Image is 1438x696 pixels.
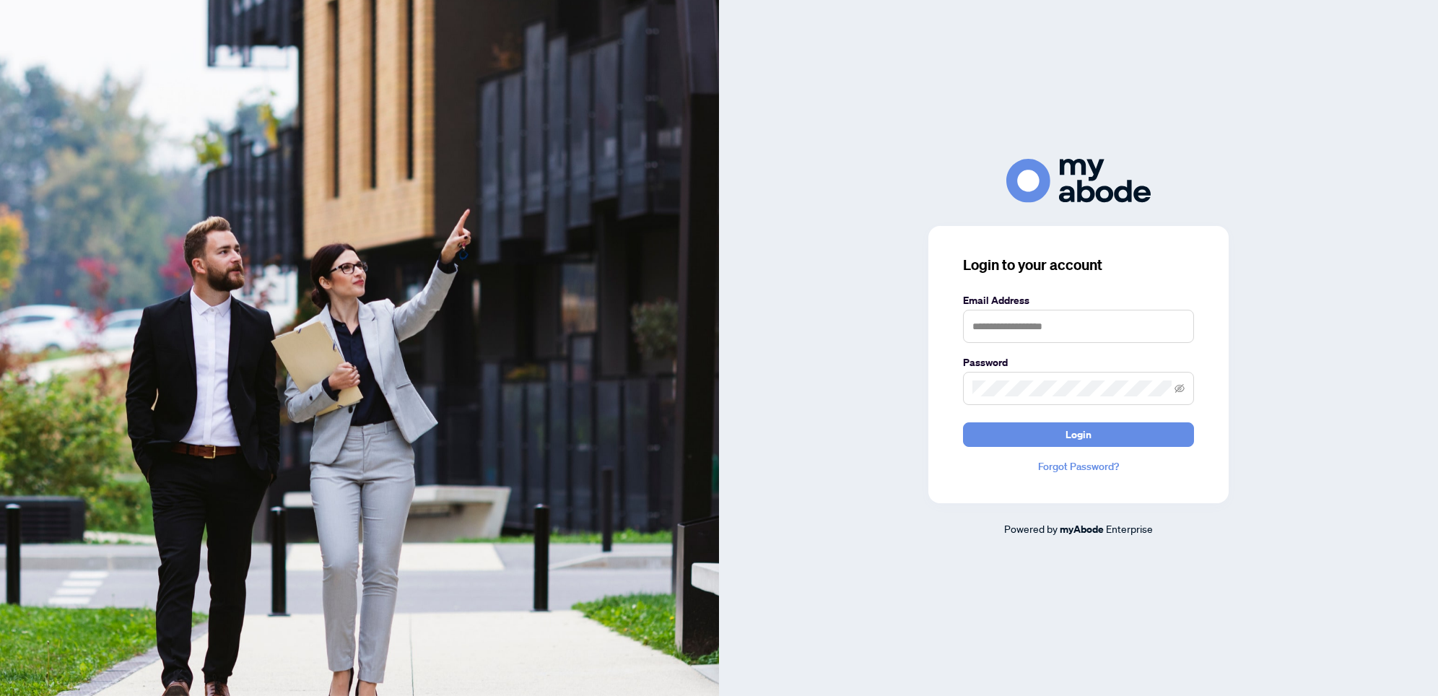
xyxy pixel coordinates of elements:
[1175,383,1185,393] span: eye-invisible
[1066,423,1091,446] span: Login
[1106,522,1153,535] span: Enterprise
[1060,521,1104,537] a: myAbode
[1006,159,1151,203] img: ma-logo
[963,354,1194,370] label: Password
[963,422,1194,447] button: Login
[963,458,1194,474] a: Forgot Password?
[963,292,1194,308] label: Email Address
[1004,522,1058,535] span: Powered by
[963,255,1194,275] h3: Login to your account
